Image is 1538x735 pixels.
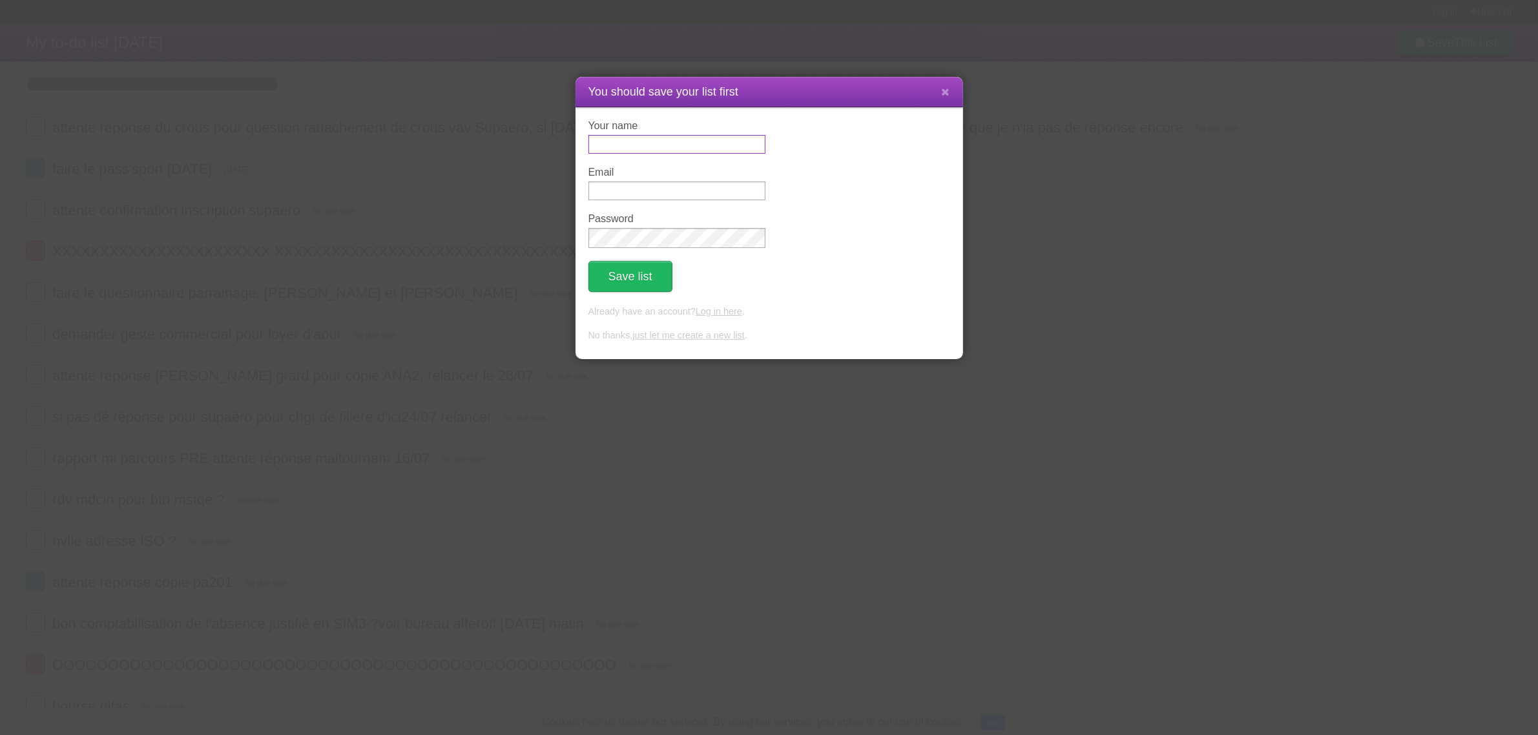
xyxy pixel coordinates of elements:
h1: You should save your list first [588,83,950,101]
button: Save list [588,261,672,292]
a: Log in here [696,306,742,316]
p: No thanks, . [588,329,950,343]
label: Email [588,167,765,178]
label: Your name [588,120,765,132]
label: Password [588,213,765,225]
a: just let me create a new list [632,330,745,340]
p: Already have an account? . [588,305,950,319]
